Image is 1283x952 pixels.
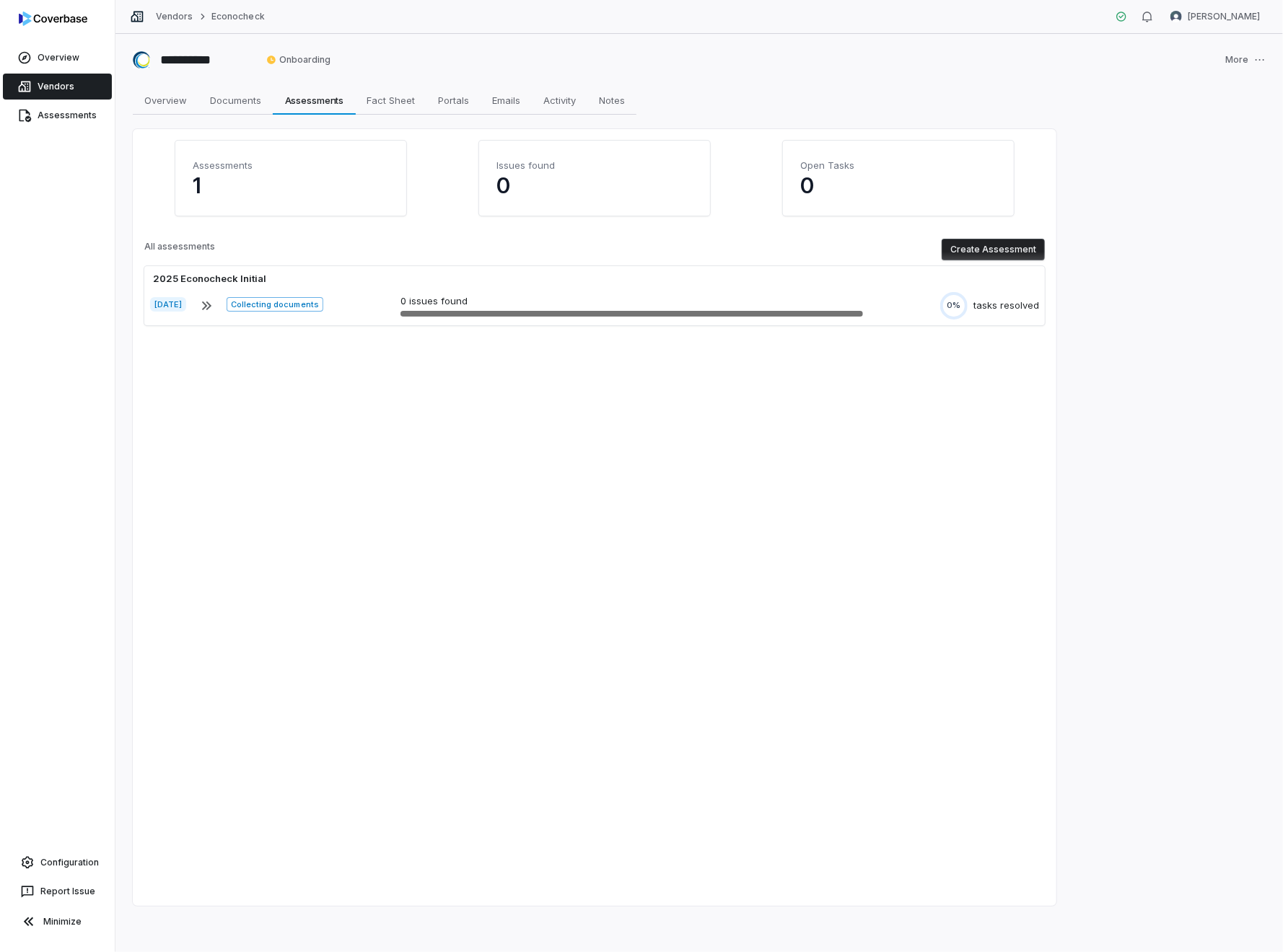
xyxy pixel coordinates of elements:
span: 0% [947,300,960,311]
a: Configuration [6,850,109,876]
span: Overview [139,91,193,110]
span: Portals [432,91,475,110]
img: Philip Woolley avatar [1170,11,1182,22]
img: logo-D7KZi-bG.svg [19,12,87,26]
span: [PERSON_NAME] [1188,11,1260,22]
span: Activity [538,91,582,110]
span: Assessments [279,91,350,110]
p: 0 [496,172,693,198]
p: 1 [193,172,389,198]
span: Emails [486,91,526,110]
span: Collecting documents [227,297,323,312]
button: More [1221,45,1270,75]
h4: Issues found [496,158,693,172]
button: Report Issue [6,878,109,904]
p: 0 issues found [400,294,863,309]
h4: Assessments [193,158,389,172]
a: Vendors [3,74,112,100]
h4: Open Tasks [800,158,997,172]
span: Documents [204,91,267,110]
button: Create Assessment [942,239,1045,260]
span: Fact Sheet [362,91,421,110]
span: Onboarding [266,54,330,66]
span: Notes [593,91,631,110]
p: All assessments [144,241,215,258]
a: Assessments [3,102,112,128]
a: Vendors [156,11,193,22]
span: [DATE] [150,297,186,312]
button: Minimize [6,907,109,936]
a: Econocheck [211,11,264,22]
a: Overview [3,45,112,71]
div: 2025 Econocheck Initial [150,272,269,286]
div: tasks resolved [973,299,1039,313]
button: Philip Woolley avatar[PERSON_NAME] [1162,6,1269,27]
p: 0 [800,172,997,198]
